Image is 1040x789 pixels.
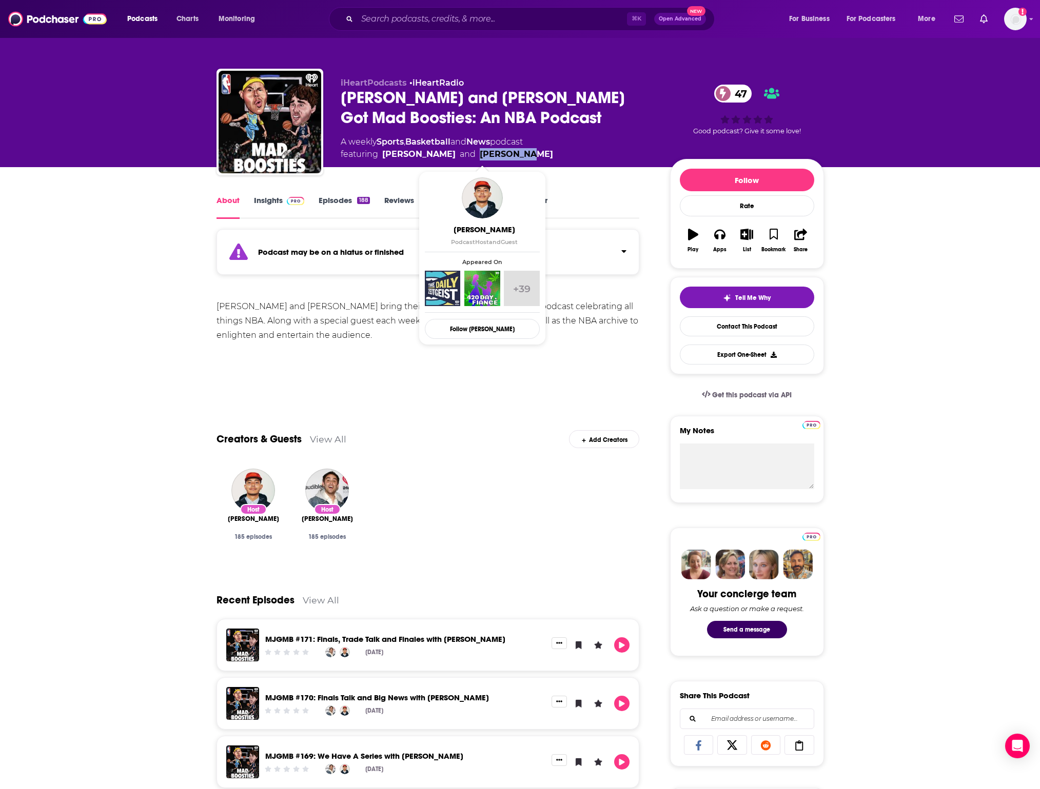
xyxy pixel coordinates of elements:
[217,433,302,446] a: Creators & Guests
[654,13,706,25] button: Open AdvancedNew
[425,319,540,339] button: Follow [PERSON_NAME]
[522,195,547,219] a: Similar
[170,11,205,27] a: Charts
[627,12,646,26] span: ⌘ K
[365,765,383,773] div: [DATE]
[382,148,456,160] a: Jack O'Brien
[462,177,503,218] a: Miles Gray
[325,647,336,657] a: Jack O'Brien
[687,6,705,16] span: New
[303,595,339,605] a: View All
[319,195,369,219] a: Episodes188
[782,11,842,27] button: open menu
[258,247,404,257] strong: Podcast may be on a hiatus or finished
[694,382,800,408] a: Get this podcast via API
[219,12,255,26] span: Monitoring
[707,222,733,259] button: Apps
[733,222,760,259] button: List
[761,247,786,253] div: Bookmark
[504,271,539,306] span: +39
[680,345,814,365] button: Export One-Sheet
[427,225,542,234] span: [PERSON_NAME]
[614,754,630,770] button: Play
[226,687,259,720] a: MJGMB #170: Finals Talk and Big News with Sarah Todd
[365,649,383,656] div: [DATE]
[263,649,310,656] div: Community Rating: 0 out of 5
[680,709,814,729] div: Search followers
[231,469,275,512] img: Miles Gray
[680,691,750,700] h3: Share This Podcast
[743,247,751,253] div: List
[310,434,346,444] a: View All
[950,10,968,28] a: Show notifications dropdown
[265,751,463,761] a: MJGMB #169: We Have A Series with Jabari Davis
[591,696,606,711] button: Leave a Rating
[460,148,476,160] span: and
[717,735,747,755] a: Share on X/Twitter
[377,137,404,147] a: Sports
[8,9,107,29] img: Podchaser - Follow, Share and Rate Podcasts
[305,469,349,512] a: Jack O'Brien
[451,238,518,246] span: Podcast Host Guest
[325,705,336,716] img: Jack O'Brien
[341,148,553,160] span: featuring
[219,71,321,173] img: Miles and Jack Got Mad Boosties: An NBA Podcast
[340,764,350,774] img: Miles Gray
[689,709,806,729] input: Email address or username...
[1004,8,1027,30] span: Logged in as antoine.jordan
[340,705,350,716] img: Miles Gray
[489,238,501,246] span: and
[712,391,792,399] span: Get this podcast via API
[680,169,814,191] button: Follow
[1004,8,1027,30] img: User Profile
[450,137,466,147] span: and
[409,78,464,88] span: •
[802,421,820,429] img: Podchaser Pro
[552,696,567,707] button: Show More Button
[325,764,336,774] a: Jack O'Brien
[552,637,567,649] button: Show More Button
[466,137,490,147] a: News
[225,533,282,540] div: 185 episodes
[787,222,814,259] button: Share
[751,735,781,755] a: Share on Reddit
[802,419,820,429] a: Pro website
[847,12,896,26] span: For Podcasters
[404,137,405,147] span: ,
[680,426,814,443] label: My Notes
[357,11,627,27] input: Search podcasts, credits, & more...
[425,258,540,266] span: Appeared On
[263,765,310,773] div: Community Rating: 0 out of 5
[802,533,820,541] img: Podchaser Pro
[569,430,639,448] div: Add Creators
[760,222,787,259] button: Bookmark
[287,197,305,205] img: Podchaser Pro
[226,745,259,778] a: MJGMB #169: We Have A Series with Jabari Davis
[211,11,268,27] button: open menu
[693,127,801,135] span: Good podcast? Give it some love!
[684,735,714,755] a: Share on Facebook
[713,247,727,253] div: Apps
[425,271,460,306] img: The Daily Zeitgeist
[480,148,553,160] a: Miles Gray
[120,11,171,27] button: open menu
[724,85,752,103] span: 47
[226,629,259,661] img: MJGMB #171: Finals, Trade Talk and Finales with Harrison Faigen
[614,637,630,653] button: Play
[783,550,813,579] img: Jon Profile
[680,316,814,336] a: Contact This Podcast
[127,12,158,26] span: Podcasts
[794,247,808,253] div: Share
[340,647,350,657] a: Miles Gray
[299,533,356,540] div: 185 episodes
[228,515,279,523] a: Miles Gray
[670,78,824,142] div: 47Good podcast? Give it some love!
[749,550,779,579] img: Jules Profile
[680,195,814,216] div: Rate
[1005,734,1030,758] div: Open Intercom Messenger
[357,197,369,204] div: 188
